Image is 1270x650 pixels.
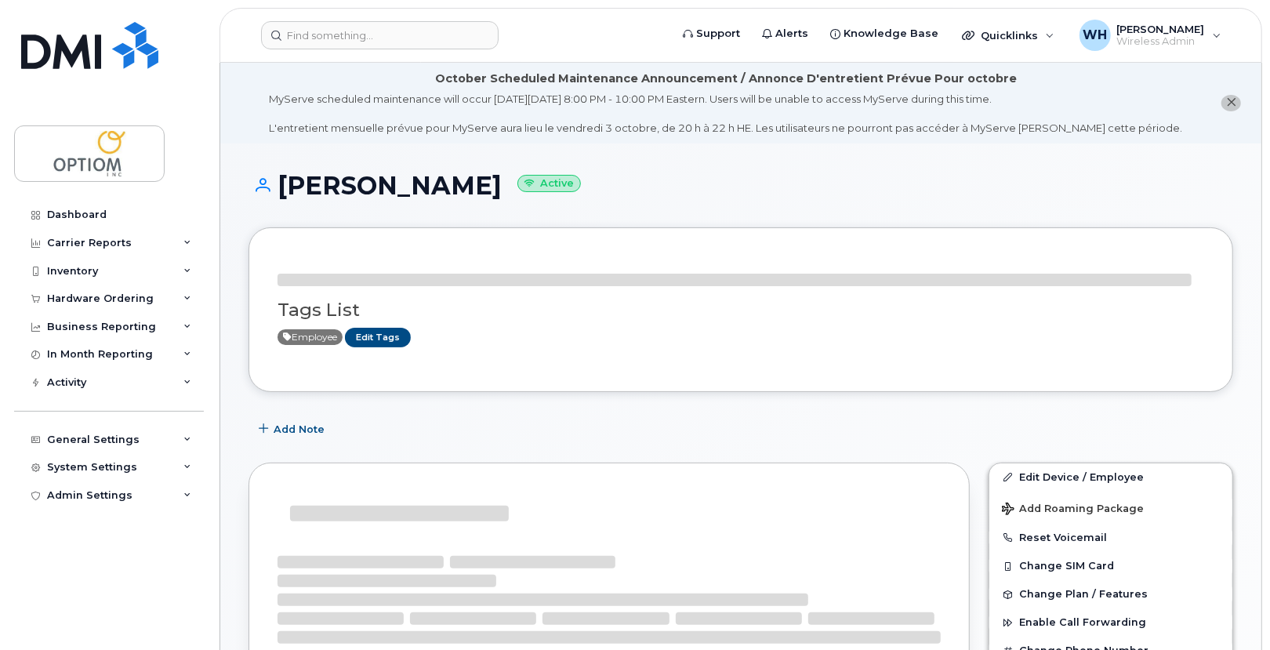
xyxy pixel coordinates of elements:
h1: [PERSON_NAME] [249,172,1233,199]
button: Add Note [249,416,338,444]
h3: Tags List [278,300,1204,320]
a: Edit Tags [345,328,411,347]
div: MyServe scheduled maintenance will occur [DATE][DATE] 8:00 PM - 10:00 PM Eastern. Users will be u... [270,92,1183,136]
span: Add Roaming Package [1002,503,1144,517]
span: Add Note [274,422,325,437]
div: October Scheduled Maintenance Announcement / Annonce D'entretient Prévue Pour octobre [435,71,1017,87]
a: Edit Device / Employee [989,463,1232,492]
span: Change Plan / Features [1019,589,1148,601]
button: Change Plan / Features [989,580,1232,608]
button: Change SIM Card [989,552,1232,580]
button: Add Roaming Package [989,492,1232,524]
small: Active [517,175,581,193]
button: Enable Call Forwarding [989,608,1232,637]
button: Reset Voicemail [989,524,1232,552]
span: Enable Call Forwarding [1019,617,1146,629]
button: close notification [1221,95,1241,111]
span: Active [278,329,343,345]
